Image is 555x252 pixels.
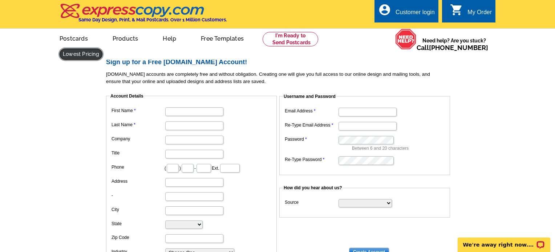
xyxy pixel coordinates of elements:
legend: Username and Password [283,93,336,100]
span: Call [417,44,488,51]
dd: ( ) - Ext. [110,162,273,173]
a: shopping_cart My Order [450,8,492,17]
span: Need help? Are you stuck? [417,37,492,51]
label: Source [285,199,338,206]
label: Re-Type Password [285,156,338,163]
a: account_circle Customer login [378,8,435,17]
legend: How did you hear about us? [283,185,343,191]
label: Email Address [285,108,338,114]
label: City [112,206,165,213]
iframe: LiveChat chat widget [453,229,555,252]
i: account_circle [378,3,391,16]
h4: Same Day Design, Print, & Mail Postcards. Over 1 Million Customers. [78,17,227,22]
label: Title [112,150,165,156]
label: Last Name [112,121,165,128]
p: Between 6 and 20 characters [352,145,446,152]
legend: Account Details [110,93,144,99]
a: Free Templates [189,29,255,46]
label: Company [112,136,165,142]
a: [PHONE_NUMBER] [429,44,488,51]
p: [DOMAIN_NAME] accounts are completely free and without obligation. Creating one will give you ful... [106,71,455,85]
a: Same Day Design, Print, & Mail Postcards. Over 1 Million Customers. [60,9,227,22]
label: State [112,220,165,227]
a: Help [151,29,188,46]
label: Re-Type Email Address [285,122,338,128]
label: Password [285,136,338,142]
h2: Sign up for a Free [DOMAIN_NAME] Account! [106,58,455,66]
a: Postcards [48,29,100,46]
label: Address [112,178,165,185]
a: Products [101,29,150,46]
i: shopping_cart [450,3,463,16]
img: help [395,29,417,50]
div: My Order [467,9,492,19]
div: Customer login [396,9,435,19]
label: Phone [112,164,165,170]
label: Zip Code [112,234,165,241]
label: First Name [112,107,165,114]
label: - [112,192,165,199]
